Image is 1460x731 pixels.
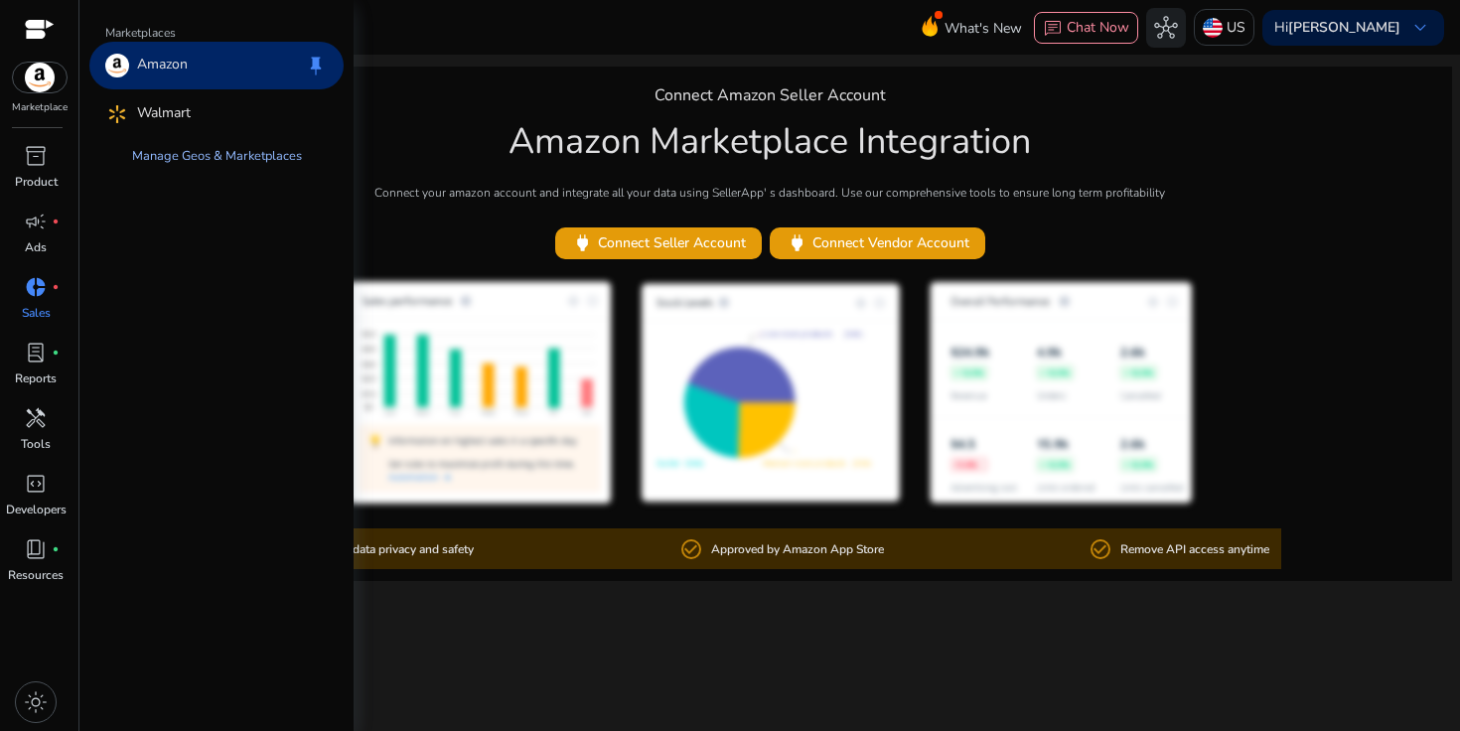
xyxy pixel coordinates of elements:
[25,238,47,256] p: Ads
[89,24,344,42] p: Marketplaces
[24,690,48,714] span: light_mode
[24,341,48,365] span: lab_profile
[655,86,886,105] h4: Connect Amazon Seller Account
[137,102,191,126] p: Walmart
[116,138,318,174] a: Manage Geos & Marketplaces
[22,304,51,322] p: Sales
[13,63,67,92] img: amazon.svg
[1274,21,1400,35] p: Hi
[6,501,67,518] p: Developers
[679,537,703,561] mat-icon: check_circle_outline
[786,231,808,254] span: power
[137,54,188,77] p: Amazon
[52,283,60,291] span: fiber_manual_record
[15,369,57,387] p: Reports
[21,435,51,453] p: Tools
[12,100,68,115] p: Marketplace
[24,406,48,430] span: handyman
[52,545,60,553] span: fiber_manual_record
[1089,537,1112,561] mat-icon: check_circle_outline
[1408,16,1432,40] span: keyboard_arrow_down
[52,218,60,225] span: fiber_manual_record
[945,11,1022,46] span: What's New
[1227,10,1245,45] p: US
[1146,8,1186,48] button: hub
[15,173,58,191] p: Product
[571,231,594,254] span: power
[1154,16,1178,40] span: hub
[8,566,64,584] p: Resources
[374,184,1165,202] p: Connect your amazon account and integrate all your data using SellerApp' s dashboard. Use our com...
[509,120,1031,163] h1: Amazon Marketplace Integration
[1034,12,1138,44] button: chatChat Now
[711,540,884,559] p: Approved by Amazon App Store
[105,102,129,126] img: walmart.svg
[786,231,969,254] span: Connect Vendor Account
[24,210,48,233] span: campaign
[24,275,48,299] span: donut_small
[52,349,60,357] span: fiber_manual_record
[555,227,762,259] button: powerConnect Seller Account
[1067,18,1129,37] span: Chat Now
[302,540,474,559] p: Ensuring data privacy and safety
[1120,540,1269,559] p: Remove API access anytime
[105,54,129,77] img: amazon.svg
[304,54,328,77] span: keep
[1043,19,1063,39] span: chat
[571,231,746,254] span: Connect Seller Account
[24,144,48,168] span: inventory_2
[1203,18,1223,38] img: us.svg
[24,537,48,561] span: book_4
[24,472,48,496] span: code_blocks
[1288,18,1400,37] b: [PERSON_NAME]
[770,227,985,259] button: powerConnect Vendor Account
